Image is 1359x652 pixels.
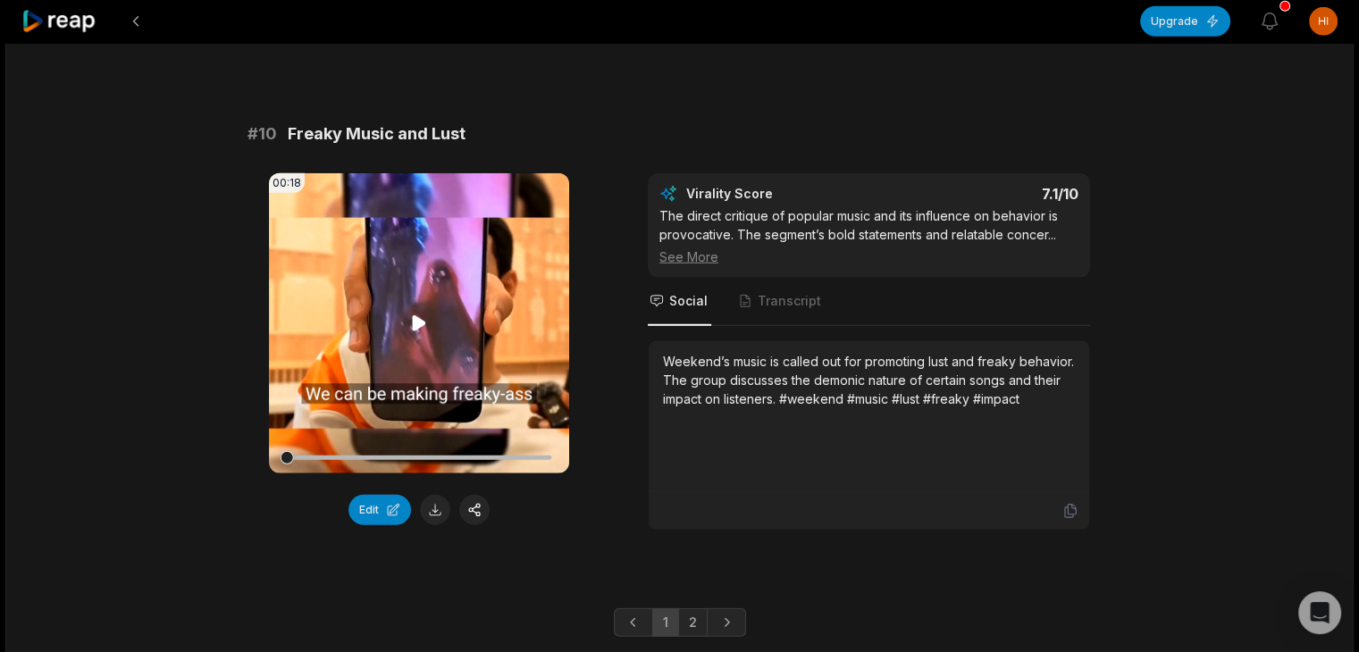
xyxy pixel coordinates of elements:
a: Next page [707,608,746,637]
span: # 10 [247,121,277,146]
nav: Tabs [648,278,1090,326]
video: Your browser does not support mp4 format. [269,173,569,473]
ul: Pagination [614,608,746,637]
button: Edit [348,495,411,525]
div: Virality Score [686,185,878,203]
a: Page 1 is your current page [652,608,679,637]
span: Social [669,292,708,310]
div: Weekend’s music is called out for promoting lust and freaky behavior. The group discusses the dem... [663,352,1075,408]
span: Freaky Music and Lust [288,121,466,146]
div: See More [659,247,1078,266]
a: Previous page [614,608,653,637]
div: Open Intercom Messenger [1298,591,1341,634]
button: Upgrade [1140,6,1230,37]
div: The direct critique of popular music and its influence on behavior is provocative. The segment’s ... [659,206,1078,266]
span: Transcript [758,292,821,310]
a: Page 2 [678,608,708,637]
div: 7.1 /10 [887,185,1079,203]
